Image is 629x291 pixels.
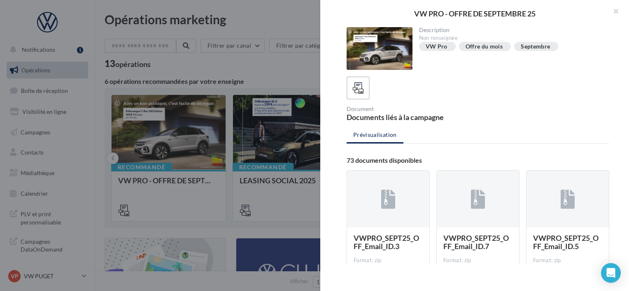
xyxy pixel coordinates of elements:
[419,35,603,42] div: Non renseignée
[533,257,602,264] div: Format: zip
[419,27,603,33] div: Description
[347,157,609,164] div: 73 documents disponibles
[426,44,447,50] div: VW Pro
[443,257,513,264] div: Format: zip
[347,106,475,112] div: Document
[521,44,550,50] div: Septembre
[466,44,503,50] div: Offre du mois
[354,233,419,251] span: VWPRO_SEPT25_OFF_Email_ID.3
[533,233,599,251] span: VWPRO_SEPT25_OFF_Email_ID.5
[354,257,423,264] div: Format: zip
[601,263,621,283] div: Open Intercom Messenger
[443,233,509,251] span: VWPRO_SEPT25_OFF_Email_ID.7
[347,113,475,121] div: Documents liés à la campagne
[333,10,616,17] div: VW PRO - OFFRE DE SEPTEMBRE 25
